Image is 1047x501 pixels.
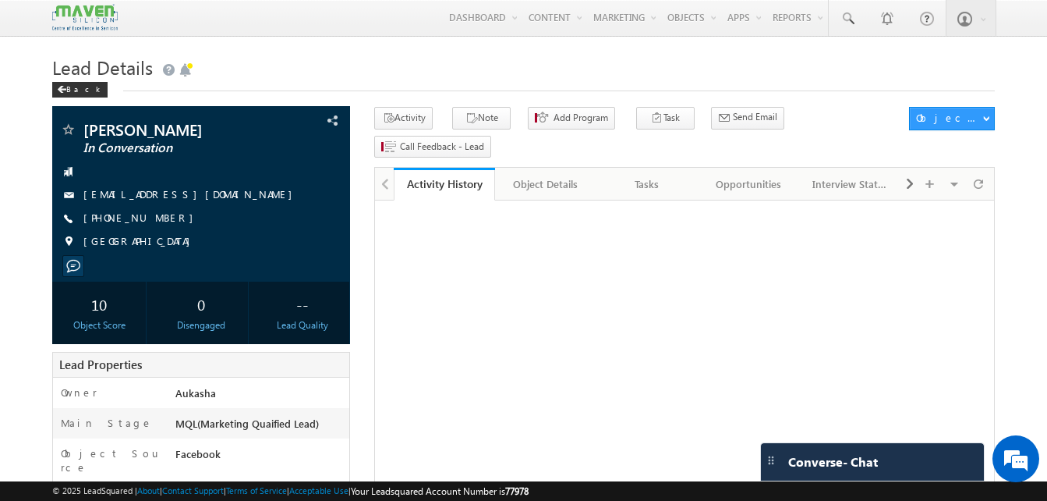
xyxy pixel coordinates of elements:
span: Aukasha [175,386,216,400]
button: Note [452,107,511,130]
span: Send Email [733,110,777,124]
a: Contact Support [162,485,224,496]
div: Interview Status [812,175,887,194]
label: Main Stage [61,416,153,430]
a: Back [52,81,115,94]
span: In Conversation [83,140,267,156]
div: Opportunities [711,175,786,194]
a: Tasks [597,168,699,201]
a: Object Details [495,168,596,201]
span: [PERSON_NAME] [83,122,267,137]
div: Disengaged [158,318,244,332]
a: Terms of Service [226,485,287,496]
span: Your Leadsquared Account Number is [351,485,529,497]
span: Converse - Chat [788,455,878,469]
button: Send Email [711,107,784,130]
img: Custom Logo [52,4,118,31]
span: [PHONE_NUMBER] [83,211,201,226]
div: Activity History [405,176,483,191]
label: Object Source [61,446,161,474]
span: [GEOGRAPHIC_DATA] [83,234,198,250]
a: Interview Status [800,168,901,201]
button: Call Feedback - Lead [374,136,491,158]
span: Add Program [554,111,608,125]
a: Opportunities [699,168,800,201]
span: © 2025 LeadSquared | | | | | [52,484,529,499]
div: 10 [56,290,142,318]
button: Add Program [528,107,615,130]
span: 77978 [505,485,529,497]
span: Call Feedback - Lead [400,140,484,154]
div: -- [260,290,345,318]
div: 0 [158,290,244,318]
a: Acceptable Use [289,485,348,496]
button: Task [636,107,695,130]
span: Lead Details [52,55,153,80]
div: Object Actions [916,111,982,125]
div: Object Score [56,318,142,332]
div: Lead Quality [260,318,345,332]
span: Lead Properties [59,357,142,372]
button: Object Actions [909,107,995,130]
div: Back [52,82,108,98]
div: Tasks [610,175,684,194]
a: [EMAIL_ADDRESS][DOMAIN_NAME] [83,187,300,201]
a: About [137,485,160,496]
div: MQL(Marketing Quaified Lead) [172,416,349,438]
a: Activity History [394,168,495,201]
div: Facebook [172,446,349,468]
img: carter-drag [765,454,777,467]
button: Activity [374,107,433,130]
div: Object Details [508,175,582,194]
label: Owner [61,386,97,400]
